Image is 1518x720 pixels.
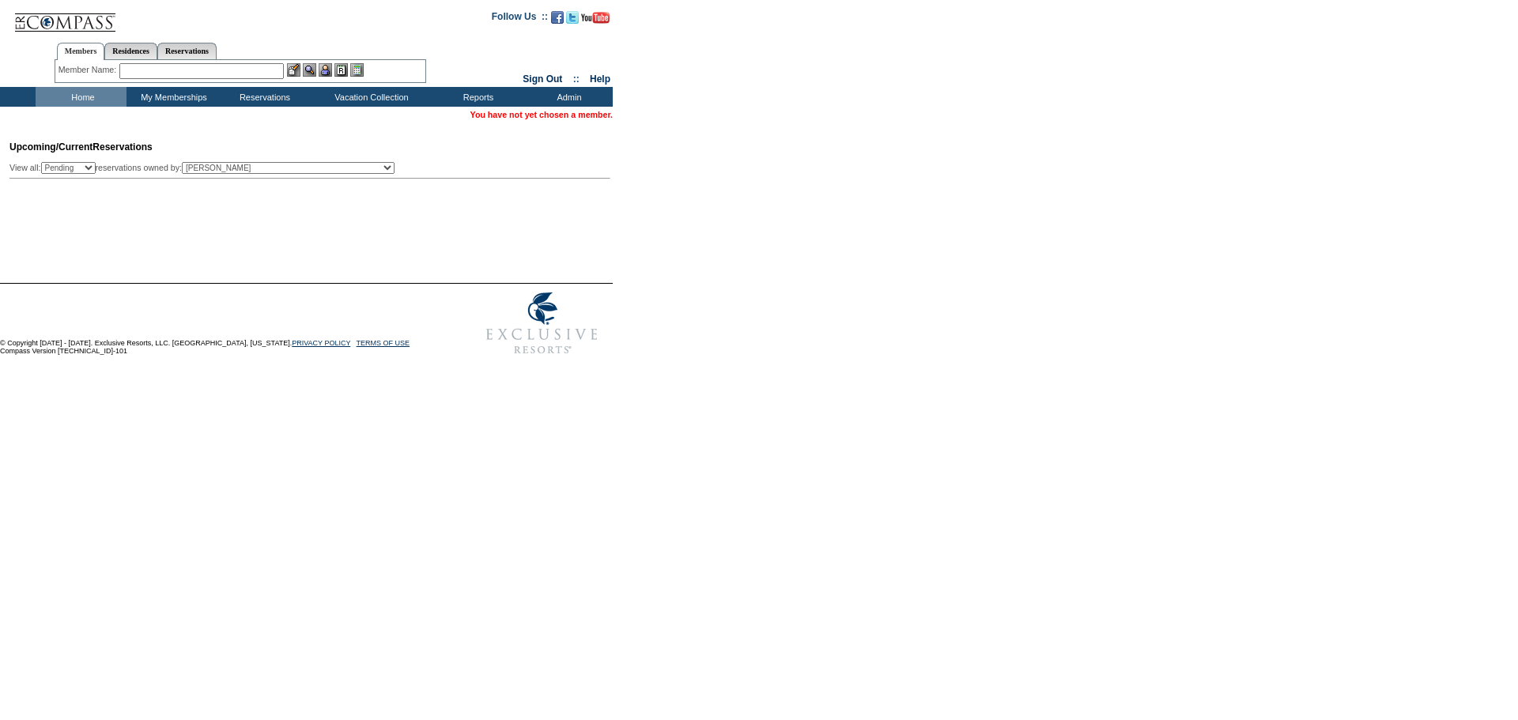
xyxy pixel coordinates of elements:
[581,12,610,24] img: Subscribe to our YouTube Channel
[319,63,332,77] img: Impersonate
[590,74,610,85] a: Help
[59,63,119,77] div: Member Name:
[551,11,564,24] img: Become our fan on Facebook
[303,63,316,77] img: View
[566,11,579,24] img: Follow us on Twitter
[551,16,564,25] a: Become our fan on Facebook
[217,87,308,107] td: Reservations
[287,63,300,77] img: b_edit.gif
[57,43,105,60] a: Members
[492,9,548,28] td: Follow Us ::
[292,339,350,347] a: PRIVACY POLICY
[36,87,126,107] td: Home
[357,339,410,347] a: TERMS OF USE
[157,43,217,59] a: Reservations
[350,63,364,77] img: b_calculator.gif
[471,284,613,363] img: Exclusive Resorts
[566,16,579,25] a: Follow us on Twitter
[573,74,580,85] span: ::
[104,43,157,59] a: Residences
[9,141,153,153] span: Reservations
[9,141,93,153] span: Upcoming/Current
[522,87,613,107] td: Admin
[581,16,610,25] a: Subscribe to our YouTube Channel
[308,87,431,107] td: Vacation Collection
[334,63,348,77] img: Reservations
[523,74,562,85] a: Sign Out
[126,87,217,107] td: My Memberships
[431,87,522,107] td: Reports
[9,162,402,174] div: View all: reservations owned by:
[470,110,613,119] span: You have not yet chosen a member.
